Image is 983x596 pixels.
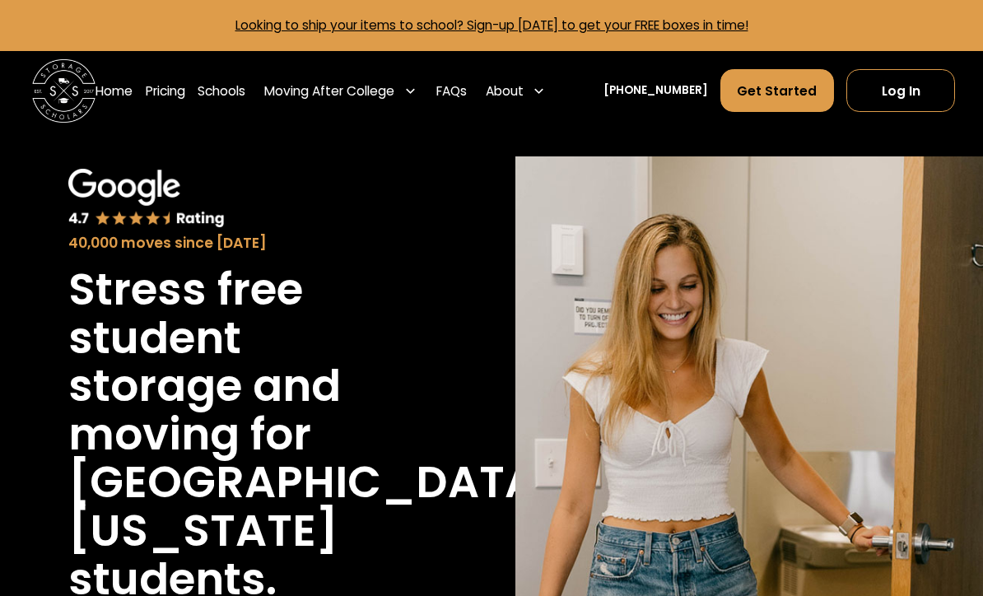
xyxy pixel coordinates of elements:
a: Looking to ship your items to school? Sign-up [DATE] to get your FREE boxes in time! [235,16,748,34]
a: FAQs [436,68,467,113]
div: 40,000 moves since [DATE] [68,232,421,254]
a: [PHONE_NUMBER] [603,82,708,99]
img: Storage Scholars main logo [32,59,96,123]
a: Log In [846,69,955,112]
a: Schools [198,68,245,113]
a: Home [96,68,133,113]
div: About [479,68,552,113]
a: Get Started [720,69,834,112]
h1: [GEOGRAPHIC_DATA][US_STATE] [68,459,558,555]
a: Pricing [146,68,185,113]
div: Moving After College [264,81,394,100]
div: About [486,81,524,100]
img: Google 4.7 star rating [68,169,225,229]
h1: Stress free student storage and moving for [68,266,421,459]
div: Moving After College [259,68,424,113]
